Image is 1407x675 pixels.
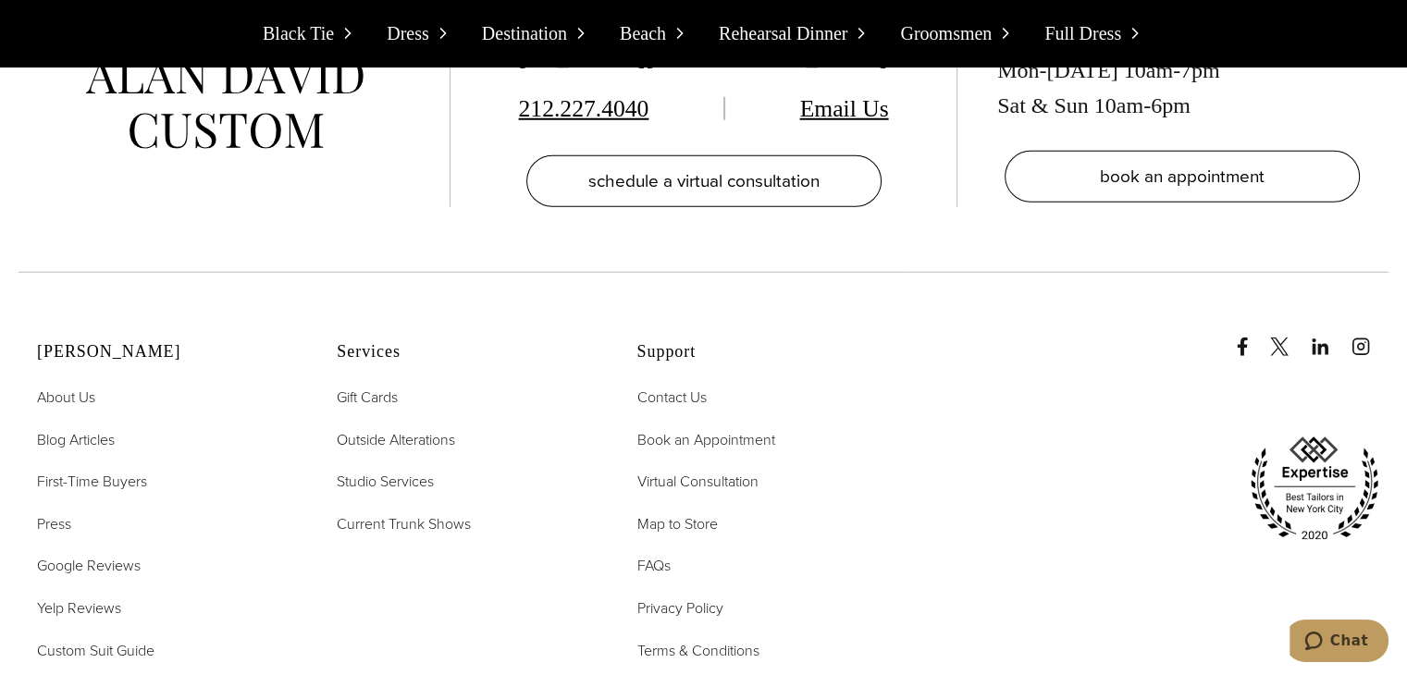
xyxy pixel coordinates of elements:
[620,18,666,48] span: Beach
[636,471,758,492] span: Virtual Consultation
[387,18,429,48] span: Dress
[37,386,95,410] a: About Us
[37,470,147,494] a: First-Time Buyers
[37,596,121,620] a: Yelp Reviews
[37,429,115,450] span: Blog Articles
[37,640,154,661] span: Custom Suit Guide
[588,167,820,194] span: schedule a virtual consultation
[636,470,758,494] a: Virtual Consultation
[37,554,141,578] a: Google Reviews
[1233,319,1266,356] a: Facebook
[636,429,774,450] span: Book an Appointment
[636,554,670,578] a: FAQs
[636,342,890,362] h2: Support
[37,387,95,408] span: About Us
[337,342,590,362] h2: Services
[636,596,722,620] a: Privacy Policy
[900,18,992,48] span: Groomsmen
[37,639,154,663] a: Custom Suit Guide
[636,387,706,408] span: Contact Us
[337,386,590,535] nav: Services Footer Nav
[37,386,290,662] nav: Alan David Footer Nav
[636,640,759,661] span: Terms & Conditions
[636,512,717,536] a: Map to Store
[37,428,115,452] a: Blog Articles
[636,386,706,410] a: Contact Us
[1005,151,1360,202] a: book an appointment
[37,471,147,492] span: First-Time Buyers
[1311,319,1348,356] a: linkedin
[37,512,71,536] a: Press
[1351,319,1388,356] a: instagram
[337,512,471,536] a: Current Trunk Shows
[636,597,722,619] span: Privacy Policy
[337,513,471,534] span: Current Trunk Shows
[337,386,398,410] a: Gift Cards
[1270,319,1307,356] a: x/twitter
[1044,18,1121,48] span: Full Dress
[519,95,649,122] a: 212.227.4040
[636,639,759,663] a: Terms & Conditions
[337,429,455,450] span: Outside Alterations
[997,53,1367,124] div: Mon-[DATE] 10am-7pm Sat & Sun 10am-6pm
[263,18,334,48] span: Black Tie
[719,18,847,48] span: Rehearsal Dinner
[37,555,141,576] span: Google Reviews
[1100,163,1265,190] span: book an appointment
[37,342,290,362] h2: [PERSON_NAME]
[337,387,398,408] span: Gift Cards
[636,428,774,452] a: Book an Appointment
[37,513,71,534] span: Press
[800,95,889,122] a: Email Us
[636,555,670,576] span: FAQs
[482,18,567,48] span: Destination
[526,155,882,207] a: schedule a virtual consultation
[1290,620,1388,666] iframe: Opens a widget where you can chat to one of our agents
[337,470,434,494] a: Studio Services
[86,59,364,149] img: alan david custom
[636,513,717,534] span: Map to Store
[37,597,121,619] span: Yelp Reviews
[337,428,455,452] a: Outside Alterations
[337,471,434,492] span: Studio Services
[1240,430,1388,548] img: expertise, best tailors in new york city 2020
